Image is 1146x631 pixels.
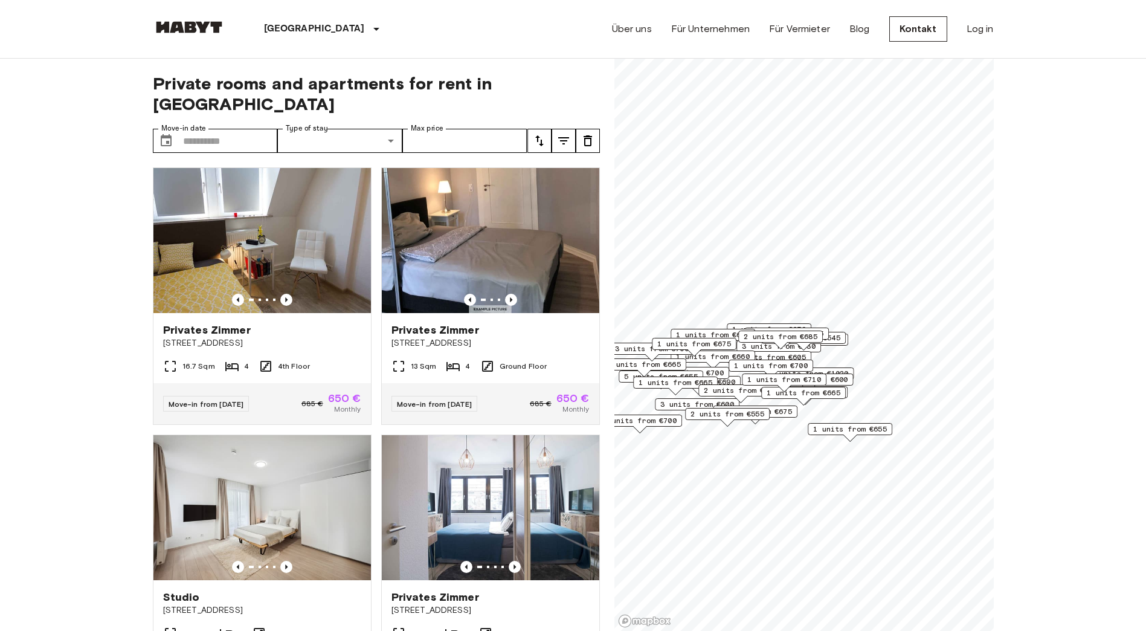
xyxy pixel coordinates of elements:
[163,590,200,604] span: Studio
[765,367,854,386] div: Map marker
[381,167,600,425] a: Marketing picture of unit DE-04-038-001-03HFPrevious imagePrevious imagePrivates Zimmer[STREET_AD...
[761,332,846,351] div: Map marker
[232,561,244,573] button: Previous image
[727,351,811,370] div: Map marker
[391,604,590,616] span: [STREET_ADDRESS]
[618,614,671,628] a: Mapbox logo
[732,324,806,335] span: 1 units from €650
[744,328,829,346] div: Map marker
[662,377,735,387] span: 5 units from €690
[671,329,755,348] div: Map marker
[685,408,770,427] div: Map marker
[660,399,734,410] span: 3 units from €600
[328,393,361,404] span: 650 €
[286,123,328,134] label: Type of stay
[382,168,599,313] img: Marketing picture of unit DE-04-038-001-03HF
[505,294,517,306] button: Previous image
[244,361,249,372] span: 4
[464,294,476,306] button: Previous image
[264,22,365,36] p: [GEOGRAPHIC_DATA]
[232,294,244,306] button: Previous image
[619,371,703,389] div: Map marker
[650,367,724,378] span: 1 units from €700
[849,22,870,36] a: Blog
[767,332,840,343] span: 2 units from €545
[698,384,783,403] div: Map marker
[615,343,689,354] span: 3 units from €700
[530,398,552,409] span: 685 €
[278,361,310,372] span: 4th Floor
[633,377,718,395] div: Map marker
[671,22,750,36] a: Für Unternehmen
[163,337,361,349] span: [STREET_ADDRESS]
[153,435,371,580] img: Marketing picture of unit DE-04-070-006-01
[280,561,292,573] button: Previous image
[734,360,808,371] span: 1 units from €700
[738,331,823,349] div: Map marker
[602,358,686,377] div: Map marker
[411,361,437,372] span: 13 Sqm
[334,404,361,415] span: Monthly
[153,167,372,425] a: Marketing picture of unit DE-04-013-001-01HFPrevious imagePrevious imagePrivates Zimmer[STREET_AD...
[153,21,225,33] img: Habyt
[460,561,472,573] button: Previous image
[764,374,853,392] div: Map marker
[509,561,521,573] button: Previous image
[527,129,552,153] button: tune
[576,129,600,153] button: tune
[767,387,840,398] span: 1 units from €665
[750,328,823,339] span: 1 units from €615
[808,423,892,442] div: Map marker
[718,406,792,417] span: 2 units from €675
[713,406,797,424] div: Map marker
[704,385,777,396] span: 2 units from €690
[280,294,292,306] button: Previous image
[182,361,215,372] span: 16.7 Sqm
[676,351,750,362] span: 1 units from €660
[763,386,848,405] div: Map marker
[301,398,323,409] span: 685 €
[747,374,821,385] span: 1 units from €710
[603,415,677,426] span: 1 units from €700
[607,359,681,370] span: 1 units from €665
[729,360,813,378] div: Map marker
[391,590,479,604] span: Privates Zimmer
[639,377,712,388] span: 1 units from €665
[556,393,590,404] span: 650 €
[732,352,806,363] span: 3 units from €605
[562,404,589,415] span: Monthly
[770,368,848,379] span: 9 units from €1020
[397,400,472,409] span: Move-in from [DATE]
[657,338,731,349] span: 1 units from €675
[655,398,739,417] div: Map marker
[764,334,848,352] div: Map marker
[690,409,764,419] span: 2 units from €555
[967,22,994,36] a: Log in
[727,323,811,342] div: Map marker
[770,374,848,385] span: 12 units from €600
[813,424,887,435] span: 1 units from €655
[153,73,600,114] span: Private rooms and apartments for rent in [GEOGRAPHIC_DATA]
[153,168,371,313] img: Marketing picture of unit DE-04-013-001-01HF
[161,123,206,134] label: Move-in date
[163,323,251,337] span: Privates Zimmer
[645,367,729,386] div: Map marker
[411,123,443,134] label: Max price
[889,16,947,42] a: Kontakt
[163,604,361,616] span: [STREET_ADDRESS]
[465,361,470,372] span: 4
[744,331,817,342] span: 2 units from €685
[652,338,736,357] div: Map marker
[597,415,682,433] div: Map marker
[382,435,599,580] img: Marketing picture of unit DE-04-042-001-02HF
[391,337,590,349] span: [STREET_ADDRESS]
[391,323,479,337] span: Privates Zimmer
[169,400,244,409] span: Move-in from [DATE]
[500,361,547,372] span: Ground Floor
[769,22,830,36] a: Für Vermieter
[671,351,755,369] div: Map marker
[742,374,826,392] div: Map marker
[676,329,750,340] span: 1 units from €685
[624,371,698,382] span: 5 units from €655
[154,129,178,153] button: Choose date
